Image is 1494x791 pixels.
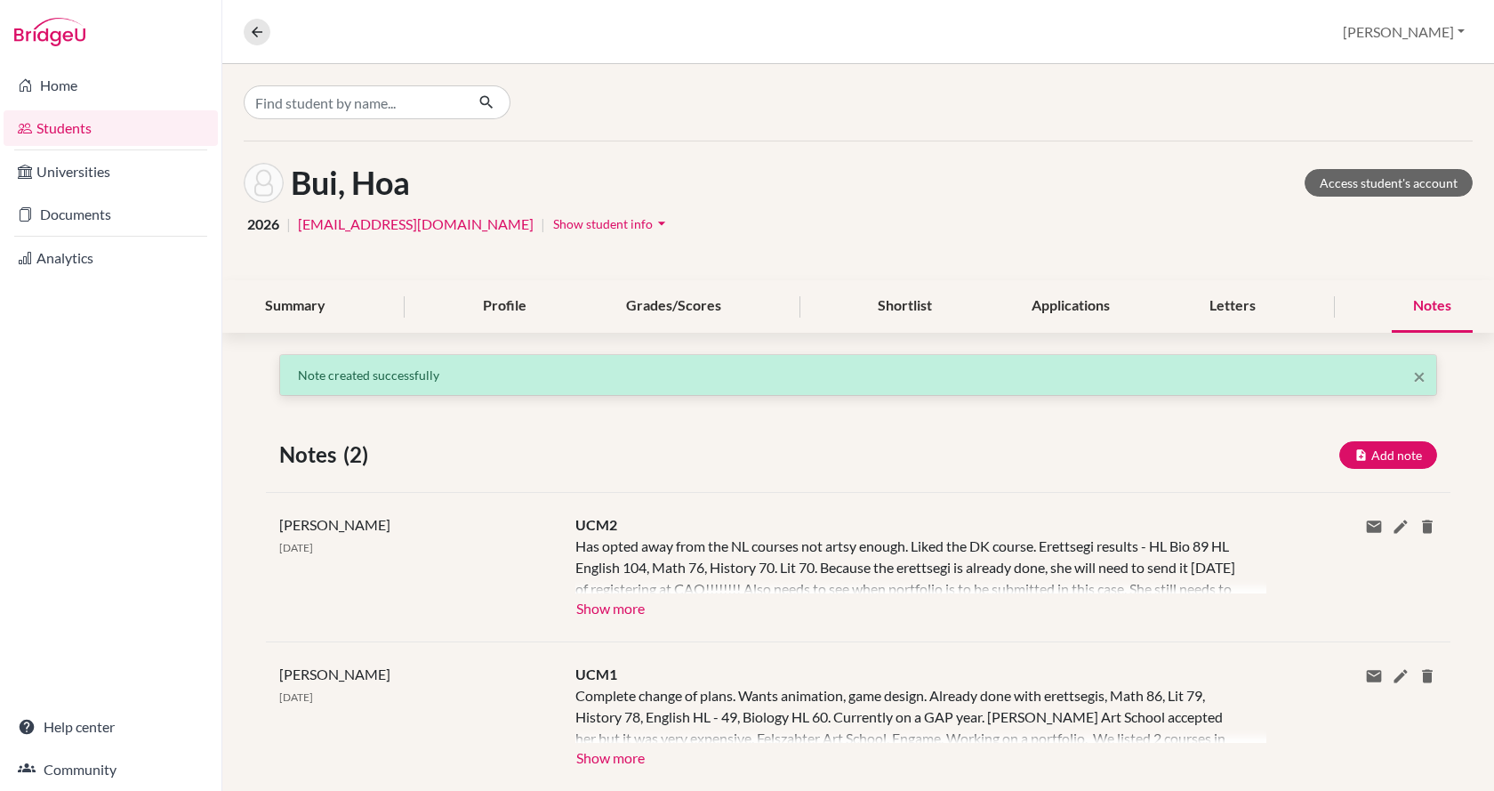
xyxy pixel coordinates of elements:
span: UCM2 [575,516,617,533]
span: 2026 [247,214,279,235]
a: Documents [4,197,218,232]
button: Show student infoarrow_drop_down [552,210,671,238]
img: Hoa Bui's avatar [244,163,284,203]
div: Summary [244,280,347,333]
i: arrow_drop_down [653,214,671,232]
div: Notes [1392,280,1473,333]
span: Notes [279,439,343,471]
span: [DATE] [279,690,313,704]
div: Applications [1010,280,1131,333]
span: (2) [343,439,375,471]
div: Profile [462,280,548,333]
div: Grades/Scores [605,280,743,333]
button: Add note [1339,441,1437,469]
span: UCM1 [575,666,617,682]
span: | [286,214,291,235]
h1: Bui, Hoa [291,164,410,202]
a: Students [4,110,218,146]
a: Community [4,752,218,787]
img: Bridge-U [14,18,85,46]
a: Analytics [4,240,218,276]
button: Close [1413,366,1426,387]
a: [EMAIL_ADDRESS][DOMAIN_NAME] [298,214,534,235]
div: Shortlist [856,280,953,333]
div: Has opted away from the NL courses not artsy enough. Liked the DK course. Erettsegi results - HL ... [575,536,1240,593]
span: × [1413,363,1426,389]
a: Access student's account [1305,169,1473,197]
a: Home [4,68,218,103]
span: [DATE] [279,541,313,554]
span: | [541,214,545,235]
p: Note created successfully [298,366,1418,384]
input: Find student by name... [244,85,464,119]
span: Show student info [553,216,653,231]
div: Complete change of plans. Wants animation, game design. Already done with erettsegis, Math 86, Li... [575,685,1240,743]
span: [PERSON_NAME] [279,516,390,533]
button: Show more [575,593,646,620]
span: [PERSON_NAME] [279,666,390,682]
button: [PERSON_NAME] [1335,15,1473,49]
a: Universities [4,154,218,190]
div: Letters [1188,280,1277,333]
a: Help center [4,709,218,745]
button: Show more [575,743,646,770]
